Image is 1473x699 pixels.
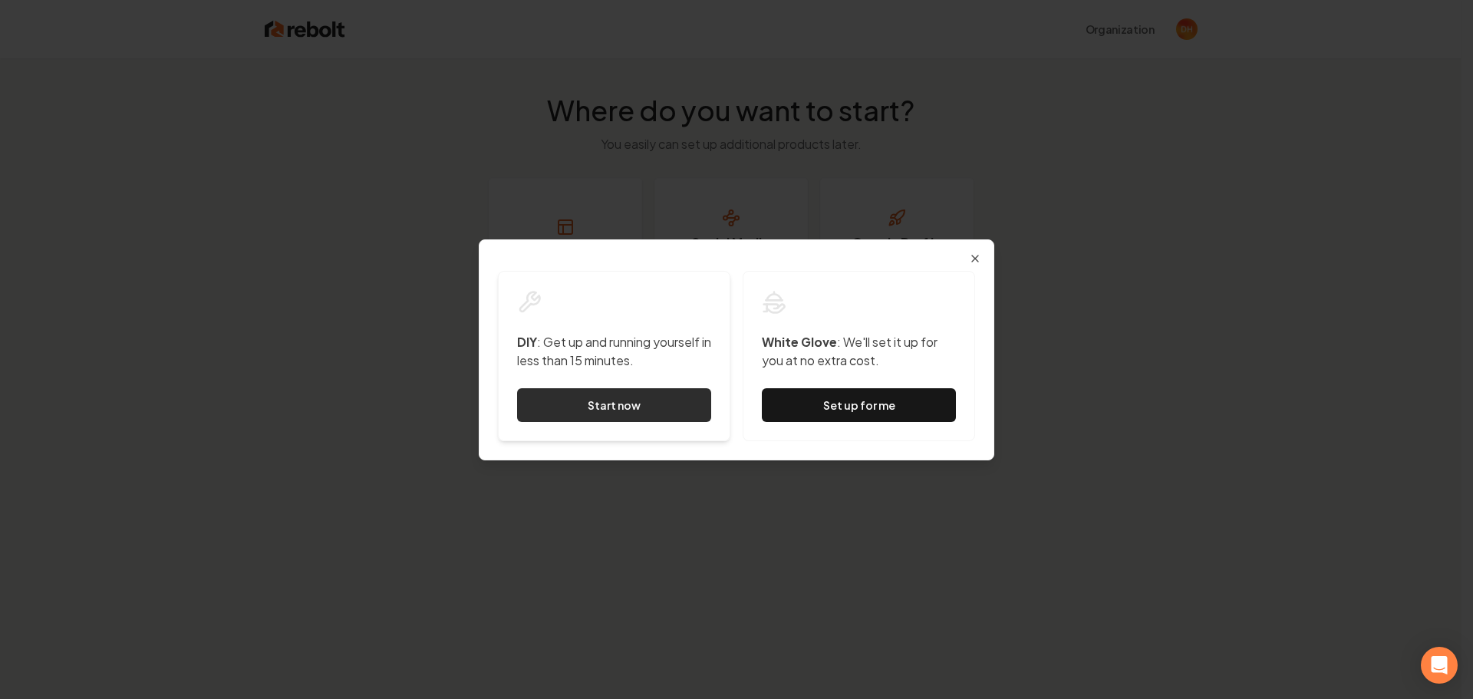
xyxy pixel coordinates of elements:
p: : Get up and running yourself in less than 15 minutes. [517,333,711,370]
strong: White Glove [762,334,837,350]
strong: DIY [517,334,537,350]
a: Start now [517,388,711,422]
button: Set up for me [762,388,956,422]
p: : We'll set it up for you at no extra cost. [762,333,956,370]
